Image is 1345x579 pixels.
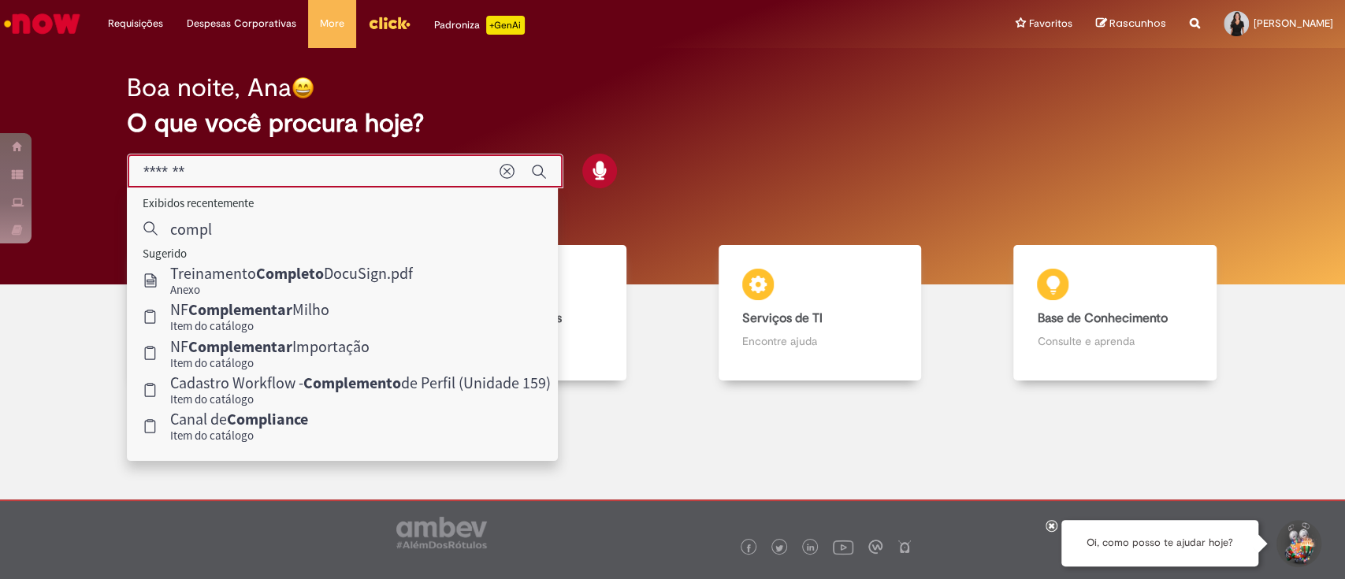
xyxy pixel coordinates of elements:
[1254,17,1333,30] span: [PERSON_NAME]
[833,536,853,557] img: logo_footer_youtube.png
[486,16,525,35] p: +GenAi
[108,16,163,32] span: Requisições
[396,517,487,548] img: logo_footer_ambev_rotulo_gray.png
[1061,520,1258,566] div: Oi, como posso te ajudar hoje?
[745,544,752,552] img: logo_footer_facebook.png
[1037,333,1192,349] p: Consulte e aprenda
[742,310,823,326] b: Serviços de TI
[368,11,411,35] img: click_logo_yellow_360x200.png
[1109,16,1166,31] span: Rascunhos
[968,245,1262,381] a: Base de Conhecimento Consulte e aprenda
[434,16,525,35] div: Padroniza
[292,76,314,99] img: happy-face.png
[83,245,377,381] a: Tirar dúvidas Tirar dúvidas com Lupi Assist e Gen Ai
[448,310,562,326] b: Catálogo de Ofertas
[2,8,83,39] img: ServiceNow
[1029,16,1072,32] span: Favoritos
[187,16,296,32] span: Despesas Corporativas
[742,333,897,349] p: Encontre ajuda
[807,544,815,553] img: logo_footer_linkedin.png
[1274,520,1321,567] button: Iniciar Conversa de Suporte
[868,540,882,554] img: logo_footer_workplace.png
[1037,310,1167,326] b: Base de Conhecimento
[127,74,292,102] h2: Boa noite, Ana
[775,544,783,552] img: logo_footer_twitter.png
[320,16,344,32] span: More
[1096,17,1166,32] a: Rascunhos
[897,540,912,554] img: logo_footer_naosei.png
[127,109,1218,137] h2: O que você procura hoje?
[673,245,968,381] a: Serviços de TI Encontre ajuda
